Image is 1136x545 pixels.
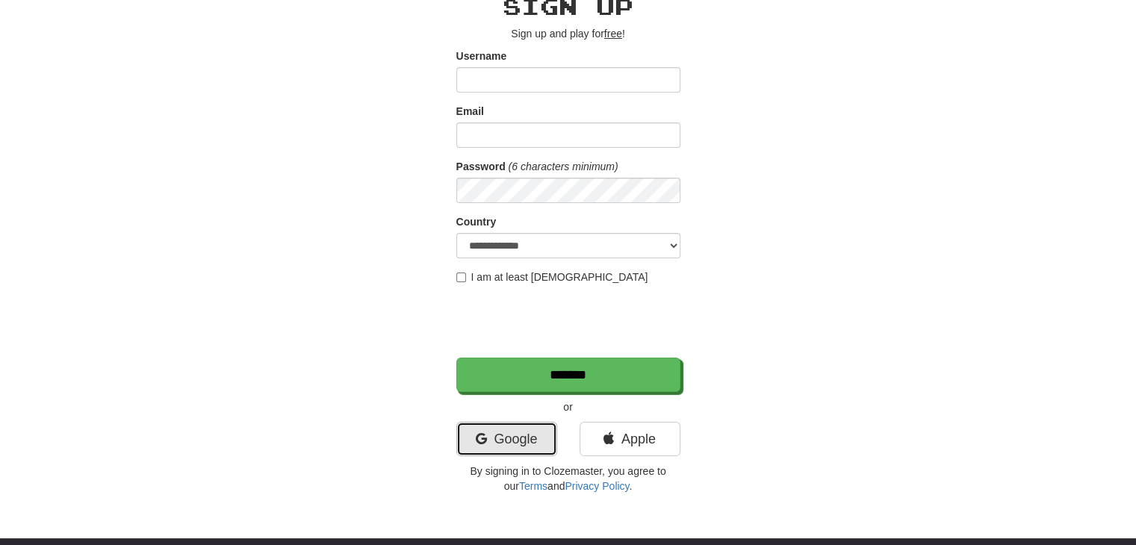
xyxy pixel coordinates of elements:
[456,26,680,41] p: Sign up and play for !
[456,270,648,284] label: I am at least [DEMOGRAPHIC_DATA]
[565,480,629,492] a: Privacy Policy
[519,480,547,492] a: Terms
[456,464,680,493] p: By signing in to Clozemaster, you agree to our and .
[456,292,683,350] iframe: reCAPTCHA
[456,104,484,119] label: Email
[456,159,506,174] label: Password
[580,422,680,456] a: Apple
[456,422,557,456] a: Google
[456,214,497,229] label: Country
[456,49,507,63] label: Username
[456,399,680,414] p: or
[604,28,622,40] u: free
[509,161,618,172] em: (6 characters minimum)
[456,272,466,282] input: I am at least [DEMOGRAPHIC_DATA]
